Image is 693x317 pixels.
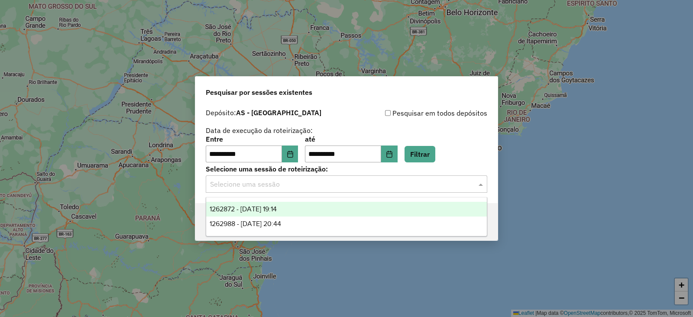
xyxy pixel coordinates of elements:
[282,146,298,163] button: Choose Date
[206,107,321,118] label: Depósito:
[206,134,298,144] label: Entre
[210,220,281,227] span: 1262988 - [DATE] 20:44
[236,108,321,117] strong: AS - [GEOGRAPHIC_DATA]
[206,164,487,174] label: Selecione uma sessão de roteirização:
[381,146,398,163] button: Choose Date
[405,146,435,162] button: Filtrar
[206,125,313,136] label: Data de execução da roteirização:
[206,87,312,97] span: Pesquisar por sessões existentes
[305,134,397,144] label: até
[210,205,277,213] span: 1262872 - [DATE] 19:14
[206,197,487,236] ng-dropdown-panel: Options list
[346,108,487,118] div: Pesquisar em todos depósitos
